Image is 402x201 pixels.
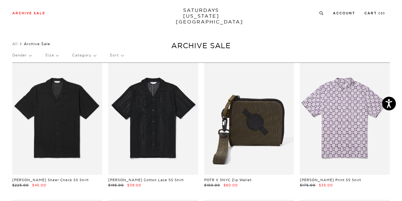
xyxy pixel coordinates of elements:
[204,178,252,182] a: POTR X SNYC Zip Wallet
[176,7,226,25] a: SATURDAYS[US_STATE][GEOGRAPHIC_DATA]
[12,41,18,46] a: All
[12,183,29,187] span: $225.00
[12,12,45,15] a: Archive Sale
[45,48,58,62] p: Size
[381,12,383,15] small: 0
[108,178,184,182] a: [PERSON_NAME] Cotton Lace SS Shirt
[12,48,31,62] p: Gender
[110,48,123,62] p: Sort
[24,41,50,46] span: Archive Sale
[300,183,315,187] span: $175.00
[12,178,89,182] a: [PERSON_NAME] Sheer Check SS Shirt
[108,183,124,187] span: $195.00
[72,48,96,62] p: Category
[223,183,238,187] span: $60.00
[364,12,385,15] a: Cart (0)
[32,183,46,187] span: $45.00
[333,12,355,15] a: Account
[204,183,220,187] span: $150.00
[319,183,333,187] span: $35.00
[300,178,361,182] a: [PERSON_NAME] Print SS Shirt
[127,183,141,187] span: $39.00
